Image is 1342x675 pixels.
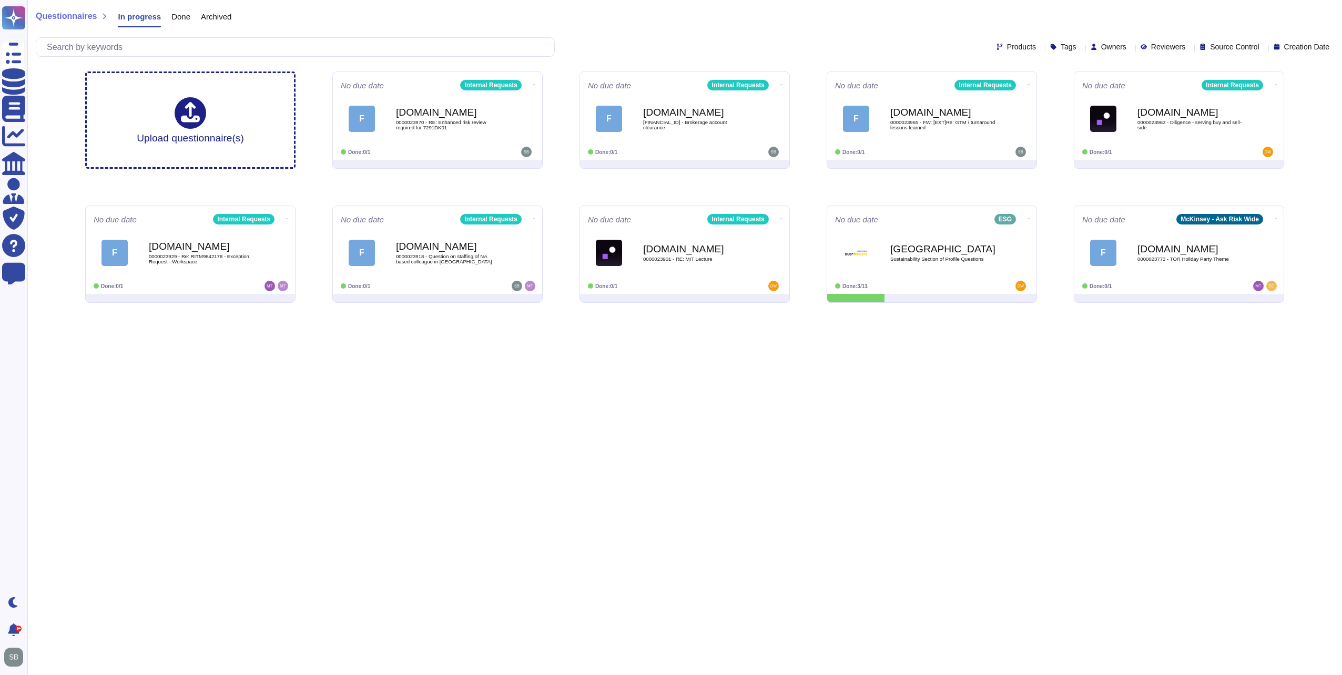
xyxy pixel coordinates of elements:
div: F [596,106,622,132]
div: Internal Requests [707,214,769,224]
input: Search by keywords [42,38,554,56]
div: Internal Requests [460,214,522,224]
div: 9+ [15,626,22,632]
div: F [101,240,128,266]
span: Tags [1061,43,1076,50]
img: user [1015,147,1026,157]
span: No due date [835,81,878,89]
span: No due date [588,216,631,223]
b: [DOMAIN_NAME] [890,107,995,117]
div: Internal Requests [954,80,1016,90]
img: user [768,281,779,291]
span: Done [171,13,190,21]
div: Internal Requests [1202,80,1263,90]
img: Logo [843,240,869,266]
div: F [1090,240,1116,266]
img: user [1263,147,1273,157]
b: [DOMAIN_NAME] [643,107,748,117]
div: Internal Requests [707,80,769,90]
div: F [843,106,869,132]
span: Owners [1101,43,1126,50]
span: Products [1007,43,1036,50]
span: Done: 0/1 [595,149,617,155]
span: No due date [588,81,631,89]
b: [DOMAIN_NAME] [396,241,501,251]
div: F [349,106,375,132]
b: [DOMAIN_NAME] [1137,107,1243,117]
span: 0000023918 - Question on staffing of NA based colleague in [GEOGRAPHIC_DATA] [396,254,501,264]
div: Internal Requests [213,214,274,224]
span: [FINANCIAL_ID] - Brokerage account clearance [643,120,748,130]
img: user [1266,281,1277,291]
span: Done: 0/1 [348,283,370,289]
div: McKinsey - Ask Risk Wide [1176,214,1263,224]
span: Done: 0/1 [1090,283,1112,289]
img: user [512,281,522,291]
span: Done: 3/11 [842,283,868,289]
img: Logo [1090,106,1116,132]
span: 0000023901 - RE: MIT Lecture [643,257,748,262]
span: No due date [1082,81,1125,89]
span: Done: 0/1 [348,149,370,155]
span: No due date [1082,216,1125,223]
b: [DOMAIN_NAME] [149,241,254,251]
img: user [525,281,535,291]
span: Creation Date [1284,43,1329,50]
span: Archived [201,13,231,21]
img: user [1015,281,1026,291]
span: Done: 0/1 [101,283,123,289]
b: [DOMAIN_NAME] [1137,244,1243,254]
span: Sustainability Section of Profile Questions [890,257,995,262]
span: No due date [835,216,878,223]
b: [DOMAIN_NAME] [643,244,748,254]
img: user [4,648,23,667]
span: 0000023929 - Re: RITM9842178 - Exception Request - Workspace [149,254,254,264]
img: user [768,147,779,157]
span: Done: 0/1 [595,283,617,289]
b: [GEOGRAPHIC_DATA] [890,244,995,254]
span: In progress [118,13,161,21]
span: Done: 0/1 [842,149,865,155]
span: 0000023970 - RE: Enhanced risk review required for 7291DK01 [396,120,501,130]
div: Upload questionnaire(s) [137,97,244,143]
div: Internal Requests [460,80,522,90]
span: No due date [94,216,137,223]
span: No due date [341,81,384,89]
span: No due date [341,216,384,223]
img: user [265,281,275,291]
img: user [521,147,532,157]
span: Reviewers [1151,43,1185,50]
img: user [278,281,288,291]
b: [DOMAIN_NAME] [396,107,501,117]
span: 0000023965 - FW: [EXT]Re: GTM / turnaround lessons learned [890,120,995,130]
span: Source Control [1210,43,1259,50]
span: Done: 0/1 [1090,149,1112,155]
span: 0000023773 - TOR Holiday Party Theme [1137,257,1243,262]
button: user [2,646,30,669]
img: Logo [596,240,622,266]
div: F [349,240,375,266]
span: 0000023963 - Diligence - serving buy and sell-side [1137,120,1243,130]
img: user [1253,281,1264,291]
div: ESG [994,214,1016,224]
span: Questionnaires [36,12,97,21]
